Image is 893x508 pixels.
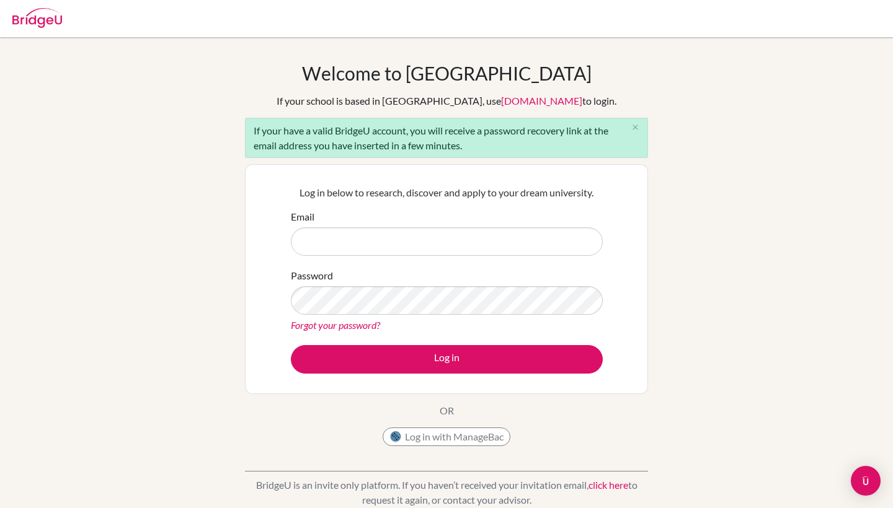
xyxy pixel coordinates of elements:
h1: Welcome to [GEOGRAPHIC_DATA] [302,62,592,84]
div: If your have a valid BridgeU account, you will receive a password recovery link at the email addr... [245,118,648,158]
a: click here [589,479,628,491]
button: Log in with ManageBac [383,427,510,446]
button: Close [623,118,647,137]
a: Forgot your password? [291,319,380,331]
div: Open Intercom Messenger [851,466,881,496]
p: BridgeU is an invite only platform. If you haven’t received your invitation email, to request it ... [245,478,648,507]
p: OR [440,403,454,418]
label: Password [291,268,333,283]
div: If your school is based in [GEOGRAPHIC_DATA], use to login. [277,94,616,108]
img: Bridge-U [12,8,62,28]
button: Log in [291,345,603,374]
a: [DOMAIN_NAME] [501,95,582,107]
label: Email [291,209,314,224]
p: Log in below to research, discover and apply to your dream university. [291,185,603,200]
i: close [631,123,640,132]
